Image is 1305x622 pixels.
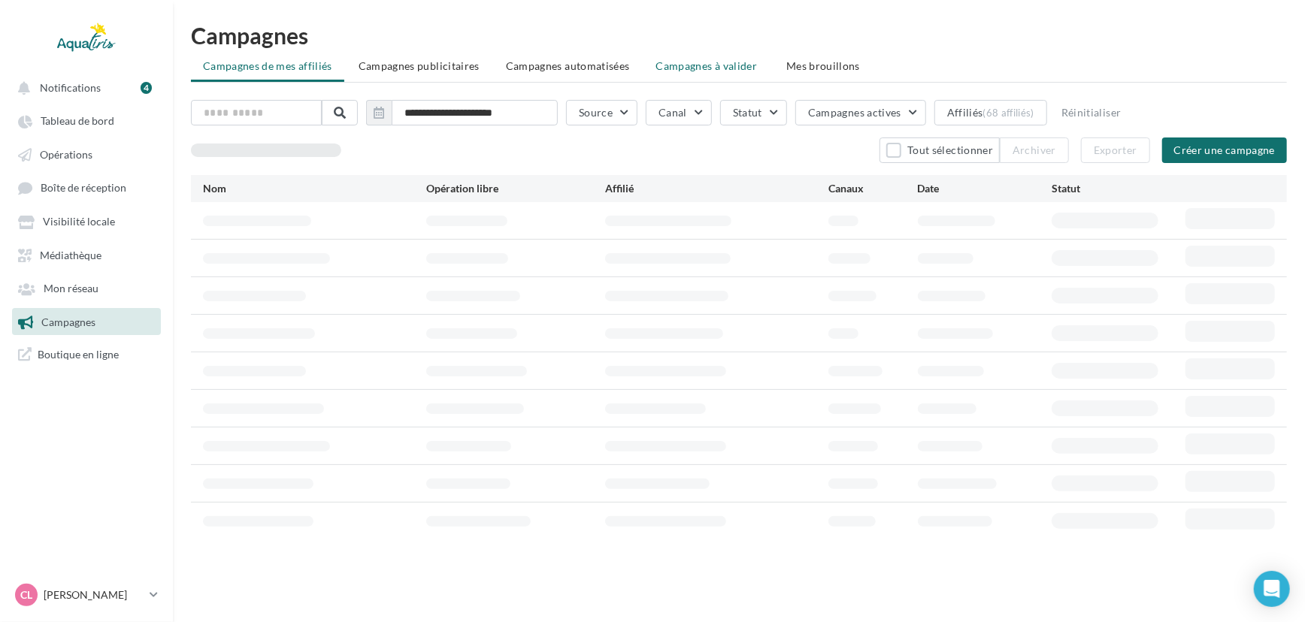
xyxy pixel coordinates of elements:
[1081,137,1150,163] button: Exporter
[828,181,918,196] div: Canaux
[40,148,92,161] span: Opérations
[41,182,126,195] span: Boîte de réception
[646,100,712,125] button: Canal
[9,74,158,101] button: Notifications 4
[605,181,828,196] div: Affilié
[880,137,1000,163] button: Tout sélectionner
[9,207,164,234] a: Visibilité locale
[720,100,787,125] button: Statut
[44,282,98,295] span: Mon réseau
[203,181,426,196] div: Nom
[9,274,164,301] a: Mon réseau
[9,174,164,201] a: Boîte de réception
[9,107,164,134] a: Tableau de bord
[808,106,901,119] span: Campagnes actives
[41,115,114,128] span: Tableau de bord
[1055,104,1128,122] button: Réinitialiser
[20,587,32,602] span: CL
[426,181,605,196] div: Opération libre
[40,249,101,261] span: Médiathèque
[934,100,1047,125] button: Affiliés(68 affiliés)
[359,59,480,72] span: Campagnes publicitaires
[40,81,101,94] span: Notifications
[795,100,926,125] button: Campagnes actives
[918,181,1052,196] div: Date
[9,241,164,268] a: Médiathèque
[191,24,1287,47] h1: Campagnes
[9,341,164,367] a: Boutique en ligne
[506,59,630,72] span: Campagnes automatisées
[983,107,1034,119] div: (68 affiliés)
[1000,137,1069,163] button: Archiver
[1162,137,1287,163] button: Créer une campagne
[12,581,161,609] a: CL [PERSON_NAME]
[656,59,758,74] span: Campagnes à valider
[44,587,144,602] p: [PERSON_NAME]
[1052,181,1185,196] div: Statut
[41,316,95,328] span: Campagnes
[9,140,164,168] a: Opérations
[141,82,152,94] div: 4
[38,347,119,361] span: Boutique en ligne
[566,100,637,125] button: Source
[43,216,115,228] span: Visibilité locale
[1254,571,1290,607] div: Open Intercom Messenger
[9,308,164,335] a: Campagnes
[786,59,860,72] span: Mes brouillons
